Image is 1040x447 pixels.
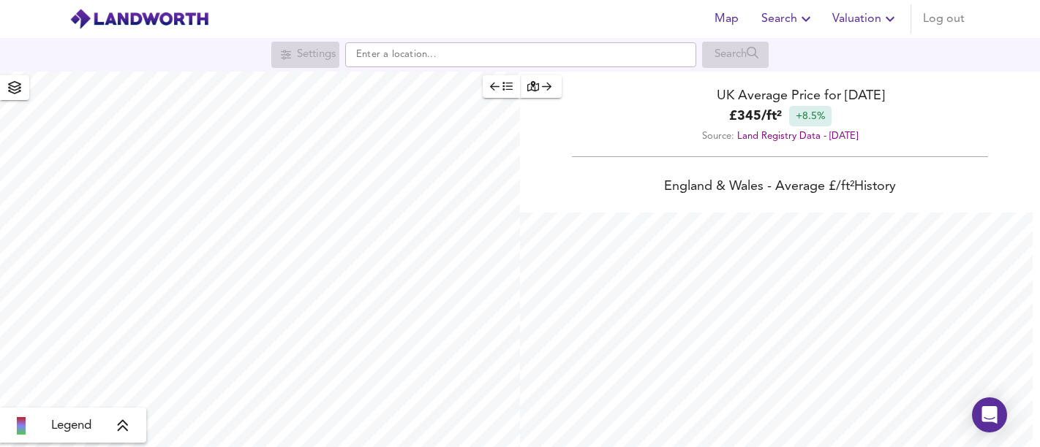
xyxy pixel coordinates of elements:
span: Search [761,9,815,29]
button: Map [703,4,750,34]
div: UK Average Price for [DATE] [520,86,1040,106]
div: +8.5% [789,106,832,126]
button: Log out [917,4,971,34]
span: Map [709,9,744,29]
button: Valuation [826,4,905,34]
button: Search [755,4,821,34]
div: England & Wales - Average £/ ft² History [520,177,1040,198]
div: Source: [520,126,1040,146]
input: Enter a location... [345,42,696,67]
span: Legend [51,417,91,435]
span: Log out [923,9,965,29]
div: Search for a location first or explore the map [271,42,339,68]
span: Valuation [832,9,899,29]
div: Open Intercom Messenger [972,397,1007,432]
div: Search for a location first or explore the map [702,42,769,68]
b: £ 345 / ft² [729,107,782,126]
a: Land Registry Data - [DATE] [737,131,858,141]
img: logo [69,8,209,30]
